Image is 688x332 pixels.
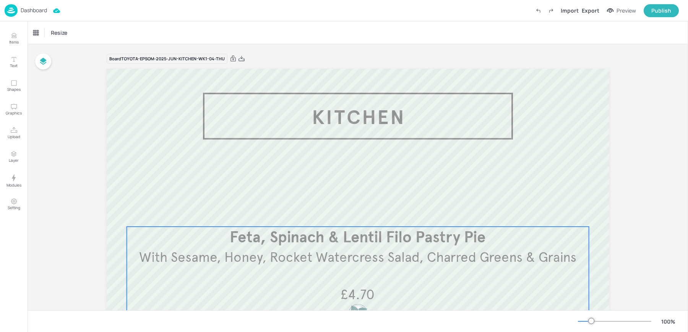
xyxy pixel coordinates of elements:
span: £4.70 [341,286,375,303]
span: Feta, Spinach & Lentil Filo Pastry Pie [230,228,485,247]
div: Import [561,6,579,15]
img: logo-86c26b7e.jpg [5,4,18,17]
p: Dashboard [21,8,47,13]
div: Publish [651,6,671,15]
label: Redo (Ctrl + Y) [545,4,558,17]
div: Export [582,6,599,15]
span: Resize [49,29,69,37]
button: Preview [602,5,641,16]
button: Publish [644,4,679,17]
div: Preview [617,6,636,15]
div: 100 % [659,317,677,326]
label: Undo (Ctrl + Z) [532,4,545,17]
div: Board TOYOTA-EPSOM-2025-JUN-KITCHEN-WK1-04-THU [107,54,227,64]
span: With Sesame, Honey, Rocket Watercress Salad, Charred Greens & Grains [139,249,576,266]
